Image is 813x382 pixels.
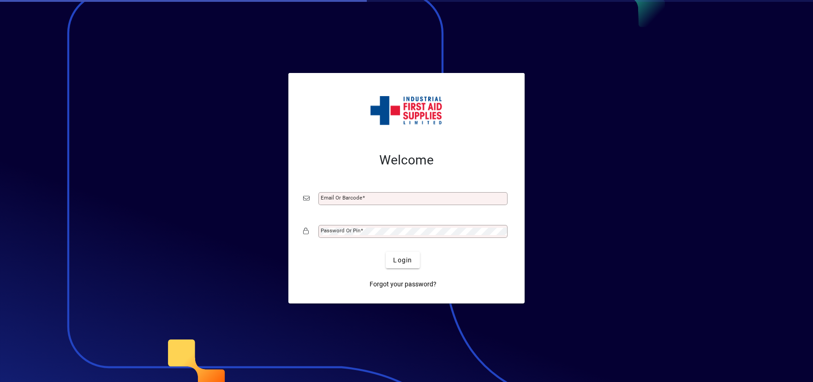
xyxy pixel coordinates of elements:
mat-label: Password or Pin [321,227,360,234]
span: Forgot your password? [370,279,436,289]
a: Forgot your password? [366,276,440,292]
button: Login [386,252,419,268]
mat-label: Email or Barcode [321,194,362,201]
h2: Welcome [303,152,510,168]
span: Login [393,255,412,265]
